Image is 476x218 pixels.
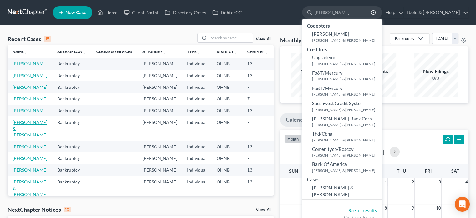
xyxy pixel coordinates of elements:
[302,68,382,83] a: Fb&T/Mercury[PERSON_NAME] & [PERSON_NAME]
[57,49,86,54] a: Area of Lawunfold_more
[242,164,274,176] td: 13
[411,178,414,186] span: 2
[182,152,212,164] td: Individual
[182,164,212,176] td: Individual
[212,152,242,164] td: OHNB
[302,114,382,129] a: [PERSON_NAME] Bank Corp[PERSON_NAME] & [PERSON_NAME]
[212,81,242,93] td: OHNB
[312,107,381,112] small: [PERSON_NAME] & [PERSON_NAME]
[137,176,182,200] td: [PERSON_NAME]
[137,152,182,164] td: [PERSON_NAME]
[209,33,253,42] input: Search by name...
[13,167,47,173] a: [PERSON_NAME]
[312,116,372,121] span: [PERSON_NAME] Bank Corp
[302,21,382,29] div: Codebtors
[280,36,325,44] h3: Monthly Progress
[395,36,414,41] div: Bankruptcy
[438,178,441,186] span: 3
[212,70,242,81] td: OHNB
[242,141,274,152] td: 13
[382,7,403,18] a: Help
[312,122,381,127] small: [PERSON_NAME] & [PERSON_NAME]
[137,81,182,93] td: [PERSON_NAME]
[13,120,47,137] a: [PERSON_NAME] & [PERSON_NAME]
[242,152,274,164] td: 7
[161,7,209,18] a: Directory Cases
[24,50,28,54] i: unfold_more
[465,178,468,186] span: 4
[162,50,166,54] i: unfold_more
[312,55,336,60] span: Upgradeinc
[217,49,237,54] a: Districtunfold_more
[242,81,274,93] td: 7
[137,93,182,105] td: [PERSON_NAME]
[274,70,304,81] td: 25-14349
[425,168,431,173] span: Fri
[52,176,91,200] td: Bankruptcy
[302,175,382,183] div: Cases
[64,207,71,212] div: 10
[52,105,91,116] td: Bankruptcy
[182,81,212,93] td: Individual
[142,49,166,54] a: Attorneyunfold_more
[291,75,335,81] div: 0/4
[455,197,470,212] div: Open Intercom Messenger
[197,50,200,54] i: unfold_more
[384,204,387,212] span: 8
[212,176,242,200] td: OHNB
[302,98,382,114] a: Southwest Credit Syste[PERSON_NAME] & [PERSON_NAME]
[52,81,91,93] td: Bankruptcy
[242,70,274,81] td: 13
[312,161,347,167] span: Bank Of America
[94,7,121,18] a: Home
[291,68,335,75] div: New Leads
[274,141,304,152] td: 25-12551
[300,178,307,186] span: 28
[302,129,382,144] a: Thd/Cbna[PERSON_NAME] & [PERSON_NAME]
[312,31,349,37] span: [PERSON_NAME]
[182,105,212,116] td: Individual
[312,61,381,66] small: [PERSON_NAME] & [PERSON_NAME]
[44,36,51,42] div: 15
[8,206,71,213] div: NextChapter Notices
[121,7,161,18] a: Client Portal
[137,70,182,81] td: [PERSON_NAME]
[91,45,137,58] th: Claims & Services
[256,37,271,41] a: View All
[302,144,382,160] a: Comenitycb/Boscov[PERSON_NAME] & [PERSON_NAME]
[411,204,414,212] span: 9
[209,7,245,18] a: DebtorCC
[256,208,271,212] a: View All
[13,84,47,90] a: [PERSON_NAME]
[233,50,237,54] i: unfold_more
[212,93,242,105] td: OHNB
[212,58,242,69] td: OHNB
[83,50,86,54] i: unfold_more
[404,7,468,18] a: Ibold & [PERSON_NAME]
[242,93,274,105] td: 7
[280,113,314,127] a: Calendar
[13,61,47,66] a: [PERSON_NAME]
[315,7,372,18] input: Search by name...
[187,49,200,54] a: Typeunfold_more
[302,29,382,45] a: [PERSON_NAME][PERSON_NAME] & [PERSON_NAME]
[312,100,361,106] span: Southwest Credit Syste
[451,168,459,173] span: Sat
[312,92,381,97] small: [PERSON_NAME] & [PERSON_NAME]
[65,10,86,15] span: New Case
[182,141,212,152] td: Individual
[302,45,382,53] div: Creditors
[302,159,382,175] a: Bank Of America[PERSON_NAME] & [PERSON_NAME]
[312,152,381,158] small: [PERSON_NAME] & [PERSON_NAME]
[242,105,274,116] td: 13
[137,141,182,152] td: [PERSON_NAME]
[212,164,242,176] td: OHNB
[348,208,377,213] a: See all results
[13,108,47,113] a: [PERSON_NAME]
[384,178,387,186] span: 1
[212,116,242,141] td: OHNB
[312,146,354,152] span: Comenitycb/Boscov
[137,105,182,116] td: [PERSON_NAME]
[289,168,298,173] span: Sun
[301,135,317,143] button: week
